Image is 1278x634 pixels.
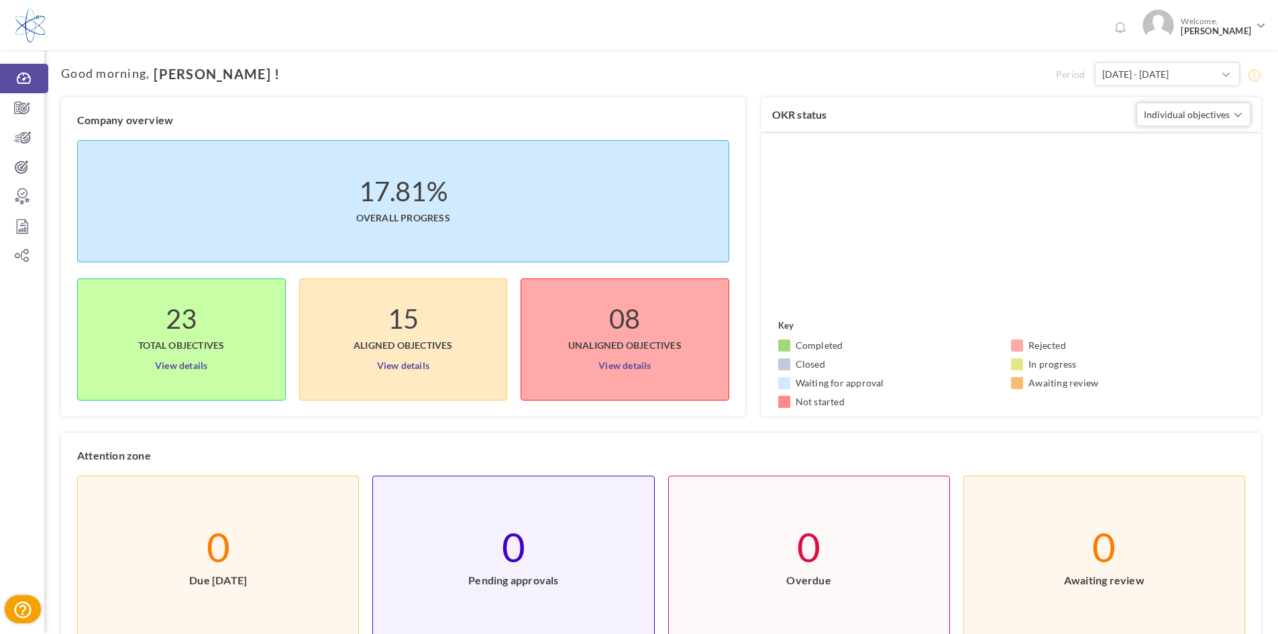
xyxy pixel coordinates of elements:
small: Completed [796,339,843,352]
span: Due [DATE] [189,553,247,587]
label: 0 [1092,540,1116,553]
label: Company overview [77,113,173,127]
label: 15 [388,312,419,325]
img: Logo [15,9,45,42]
small: Not started [796,395,845,409]
label: 17.81% [359,184,447,198]
a: View details [598,352,651,374]
a: View details [155,352,207,374]
img: Photo [1142,9,1174,41]
label: 23 [166,312,197,325]
a: Photo Welcome,[PERSON_NAME] [1137,4,1271,44]
span: Awaiting review [1064,553,1144,587]
label: 08 [609,312,640,325]
button: Individual objectives [1136,103,1250,126]
span: Period [1056,68,1093,81]
label: 0 [797,540,820,553]
span: Overall progress [356,198,450,225]
h1: , [61,66,1056,81]
span: Individual objectives [1144,109,1230,120]
span: [PERSON_NAME] ! [150,66,280,81]
label: Attention zone [77,449,151,462]
span: Aligned Objectives [354,325,453,352]
span: Good morning [61,67,146,81]
label: 0 [502,540,525,553]
small: Awaiting review [1028,376,1098,390]
span: UnAligned Objectives [568,325,682,352]
span: [PERSON_NAME] [1181,26,1251,36]
small: Waiting for approval [796,376,884,390]
span: Welcome, [1174,9,1255,43]
label: OKR status [772,108,827,121]
label: 0 [207,540,230,553]
a: Notifications [1109,17,1130,39]
span: Pending approvals [468,553,558,587]
span: Overdue [786,553,831,587]
a: View details [377,352,429,374]
small: In progress [1028,358,1076,371]
small: Rejected [1028,339,1066,352]
span: Total objectives [138,325,224,352]
label: Key [778,319,794,332]
small: Closed [796,358,825,371]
